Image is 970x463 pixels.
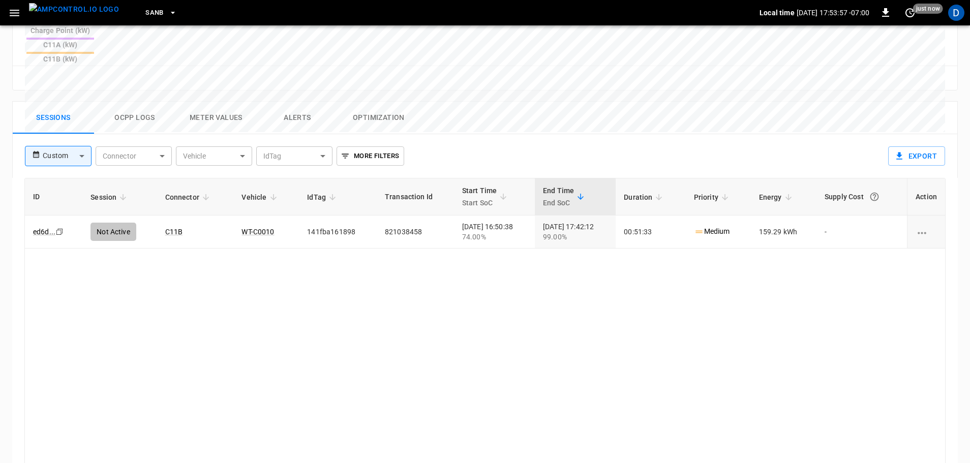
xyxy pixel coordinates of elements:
[462,184,510,209] span: Start TimeStart SoC
[141,3,181,23] button: SanB
[338,102,419,134] button: Optimization
[543,184,587,209] span: End TimeEnd SoC
[43,146,91,166] div: Custom
[694,191,732,203] span: Priority
[257,102,338,134] button: Alerts
[902,5,918,21] button: set refresh interval
[907,178,945,215] th: Action
[337,146,404,166] button: More Filters
[175,102,257,134] button: Meter Values
[462,184,497,209] div: Start Time
[25,178,82,215] th: ID
[948,5,964,21] div: profile-icon
[29,3,119,16] img: ampcontrol.io logo
[825,188,899,206] div: Supply Cost
[145,7,164,19] span: SanB
[543,184,574,209] div: End Time
[543,197,574,209] p: End SoC
[377,178,454,215] th: Transaction Id
[865,188,884,206] button: The cost of your charging session based on your supply rates
[94,102,175,134] button: Ocpp logs
[913,4,943,14] span: just now
[13,102,94,134] button: Sessions
[916,227,937,237] div: charging session options
[307,191,339,203] span: IdTag
[165,191,213,203] span: Connector
[90,191,130,203] span: Session
[241,191,280,203] span: Vehicle
[25,178,945,249] table: sessions table
[888,146,945,166] button: Export
[462,197,497,209] p: Start SoC
[797,8,869,18] p: [DATE] 17:53:57 -07:00
[624,191,665,203] span: Duration
[760,8,795,18] p: Local time
[759,191,795,203] span: Energy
